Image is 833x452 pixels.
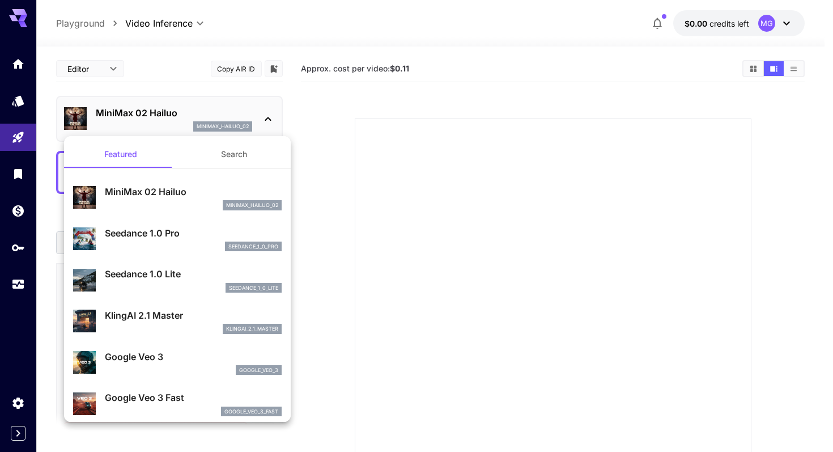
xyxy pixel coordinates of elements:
[226,201,278,209] p: minimax_hailuo_02
[105,391,282,404] p: Google Veo 3 Fast
[229,284,278,292] p: seedance_1_0_lite
[73,180,282,215] div: MiniMax 02 Hailuominimax_hailuo_02
[73,345,282,380] div: Google Veo 3google_veo_3
[73,386,282,421] div: Google Veo 3 Fastgoogle_veo_3_fast
[73,263,282,297] div: Seedance 1.0 Liteseedance_1_0_lite
[226,325,278,333] p: klingai_2_1_master
[73,304,282,339] div: KlingAI 2.1 Masterklingai_2_1_master
[105,185,282,198] p: MiniMax 02 Hailuo
[177,141,291,168] button: Search
[105,226,282,240] p: Seedance 1.0 Pro
[105,267,282,281] p: Seedance 1.0 Lite
[105,309,282,322] p: KlingAI 2.1 Master
[228,243,278,251] p: seedance_1_0_pro
[105,350,282,364] p: Google Veo 3
[64,141,177,168] button: Featured
[224,408,278,416] p: google_veo_3_fast
[239,366,278,374] p: google_veo_3
[73,222,282,256] div: Seedance 1.0 Proseedance_1_0_pro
